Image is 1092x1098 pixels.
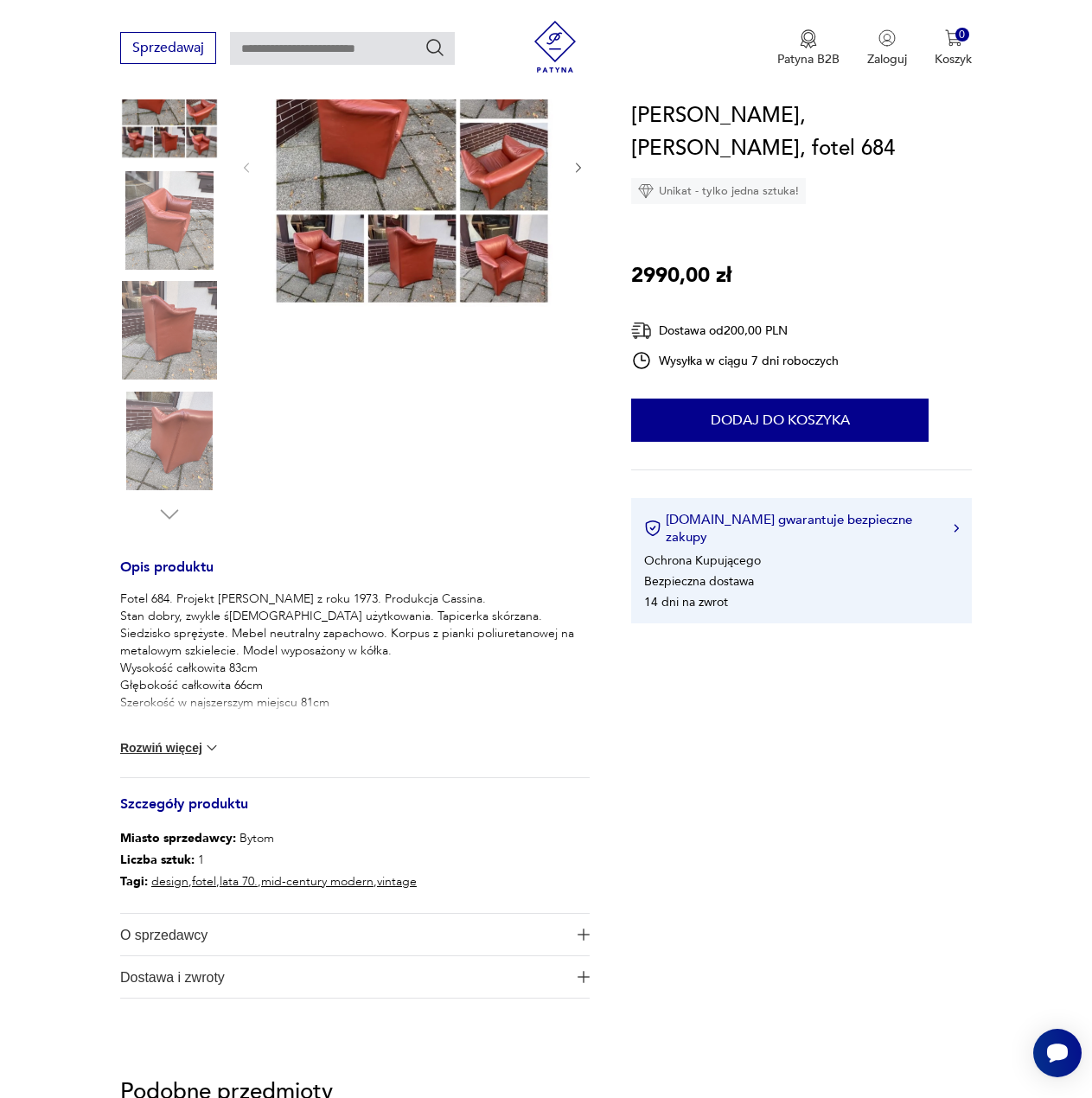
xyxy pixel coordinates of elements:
[425,37,445,58] button: Szukaj
[867,29,907,67] button: Zaloguj
[800,29,817,48] img: Ikona medalu
[120,830,236,846] b: Miasto sprzedawcy :
[644,520,661,537] img: Ikona certyfikatu
[120,281,219,380] img: Zdjęcie produktu Cassina, Mario Bellini, fotel 684
[120,739,220,756] button: Rozwiń więcej
[644,594,728,610] li: 14 dni na zwrot
[120,43,216,55] a: Sprzedawaj
[120,871,417,892] p: , , , ,
[120,827,417,849] p: Bytom
[120,873,148,890] b: Tagi:
[578,971,590,983] img: Ikona plusa
[120,849,417,871] p: 1
[644,511,959,546] button: [DOMAIN_NAME] gwarantuje bezpieczne zakupy
[935,51,972,67] p: Koszyk
[120,914,566,955] span: O sprzedawcy
[120,562,590,590] h3: Opis produktu
[631,178,806,204] div: Unikat - tylko jedna sztuka!
[638,183,654,199] img: Ikona diamentu
[644,573,754,590] li: Bezpieczna dostawa
[120,956,590,998] button: Ikona plusaDostawa i zwroty
[777,29,840,67] a: Ikona medaluPatyna B2B
[120,914,590,955] button: Ikona plusaO sprzedawcy
[220,873,258,890] a: lata 70.
[261,873,374,890] a: mid-century modern
[377,873,417,890] a: vintage
[631,320,652,342] img: Ikona dostawy
[777,51,840,67] p: Patyna B2B
[1033,1029,1082,1077] iframe: Smartsupp widget button
[120,799,590,827] h3: Szczegóły produktu
[120,32,216,64] button: Sprzedawaj
[529,21,581,73] img: Patyna - sklep z meblami i dekoracjami vintage
[120,590,590,712] p: Fotel 684. Projekt [PERSON_NAME] z roku 1973. Produkcja Cassina. Stan dobry, zwykle ś[DEMOGRAPHIC...
[867,51,907,67] p: Zaloguj
[203,739,220,756] img: chevron down
[151,873,188,890] a: design
[644,552,761,569] li: Ochrona Kupującego
[631,99,972,165] h1: [PERSON_NAME], [PERSON_NAME], fotel 684
[271,26,553,307] img: Zdjęcie produktu Cassina, Mario Bellini, fotel 684
[192,873,216,890] a: fotel
[120,956,566,998] span: Dostawa i zwroty
[954,524,959,533] img: Ikona strzałki w prawo
[935,29,972,67] button: 0Koszyk
[120,392,219,490] img: Zdjęcie produktu Cassina, Mario Bellini, fotel 684
[120,61,219,159] img: Zdjęcie produktu Cassina, Mario Bellini, fotel 684
[120,852,195,868] b: Liczba sztuk:
[120,171,219,270] img: Zdjęcie produktu Cassina, Mario Bellini, fotel 684
[878,29,896,47] img: Ikonka użytkownika
[945,29,962,47] img: Ikona koszyka
[578,929,590,941] img: Ikona plusa
[631,259,731,292] p: 2990,00 zł
[631,320,839,342] div: Dostawa od 200,00 PLN
[631,399,929,442] button: Dodaj do koszyka
[777,29,840,67] button: Patyna B2B
[631,350,839,371] div: Wysyłka w ciągu 7 dni roboczych
[955,28,970,42] div: 0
